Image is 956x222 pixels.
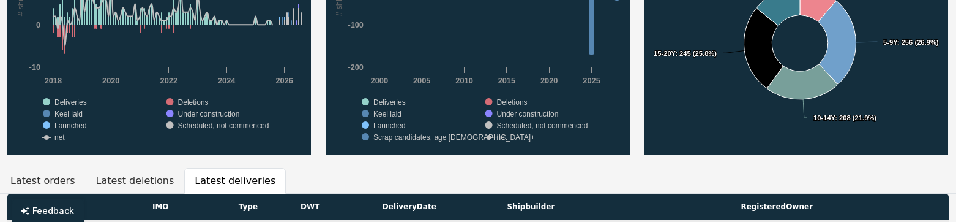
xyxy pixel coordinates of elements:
text: : 245 (25.8%) [654,50,717,57]
text: 2005 [413,76,430,85]
text: 2020 [102,76,119,85]
th: DeliveryDate [375,194,500,220]
button: Latest deliveries [184,168,286,194]
th: DWT [293,194,375,220]
text: net [54,133,65,142]
text: : 208 (21.9%) [813,114,876,121]
th: Shipbuilder [499,194,733,220]
text: -100 [348,20,364,29]
tspan: 10-14Y [813,114,836,121]
text: Under construction [496,110,558,118]
text: 2020 [540,76,558,85]
th: RegisteredOwner [733,194,949,220]
text: 2026 [275,76,293,85]
text: 2010 [455,76,472,85]
text: net [496,133,507,142]
text: : 256 (26.9%) [883,39,939,46]
text: Deliveries [54,98,87,107]
text: Scrap candidates, age [DEMOGRAPHIC_DATA]+ [373,133,535,142]
text: 2000 [370,76,387,85]
tspan: 5-9Y [883,39,898,46]
button: Latest deletions [86,168,185,194]
text: -200 [348,63,364,72]
text: Deletions [496,98,527,107]
text: Scheduled, not commenced [178,121,269,130]
text: Launched [373,121,406,130]
text: 0 [36,20,40,29]
text: 2025 [583,76,600,85]
th: Vesselname [7,194,145,220]
text: Keel laid [373,110,401,118]
text: Under construction [178,110,240,118]
text: -10 [29,63,41,72]
tspan: 15-20Y [654,50,676,57]
text: Launched [54,121,87,130]
text: Scheduled, not commenced [496,121,588,130]
text: Deletions [178,98,209,107]
text: 2018 [45,76,62,85]
text: Deliveries [373,98,406,107]
text: 2024 [218,76,236,85]
text: 2022 [160,76,177,85]
text: Keel laid [54,110,83,118]
text: 2015 [498,76,515,85]
th: Type [231,194,293,220]
th: IMO [145,194,231,220]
